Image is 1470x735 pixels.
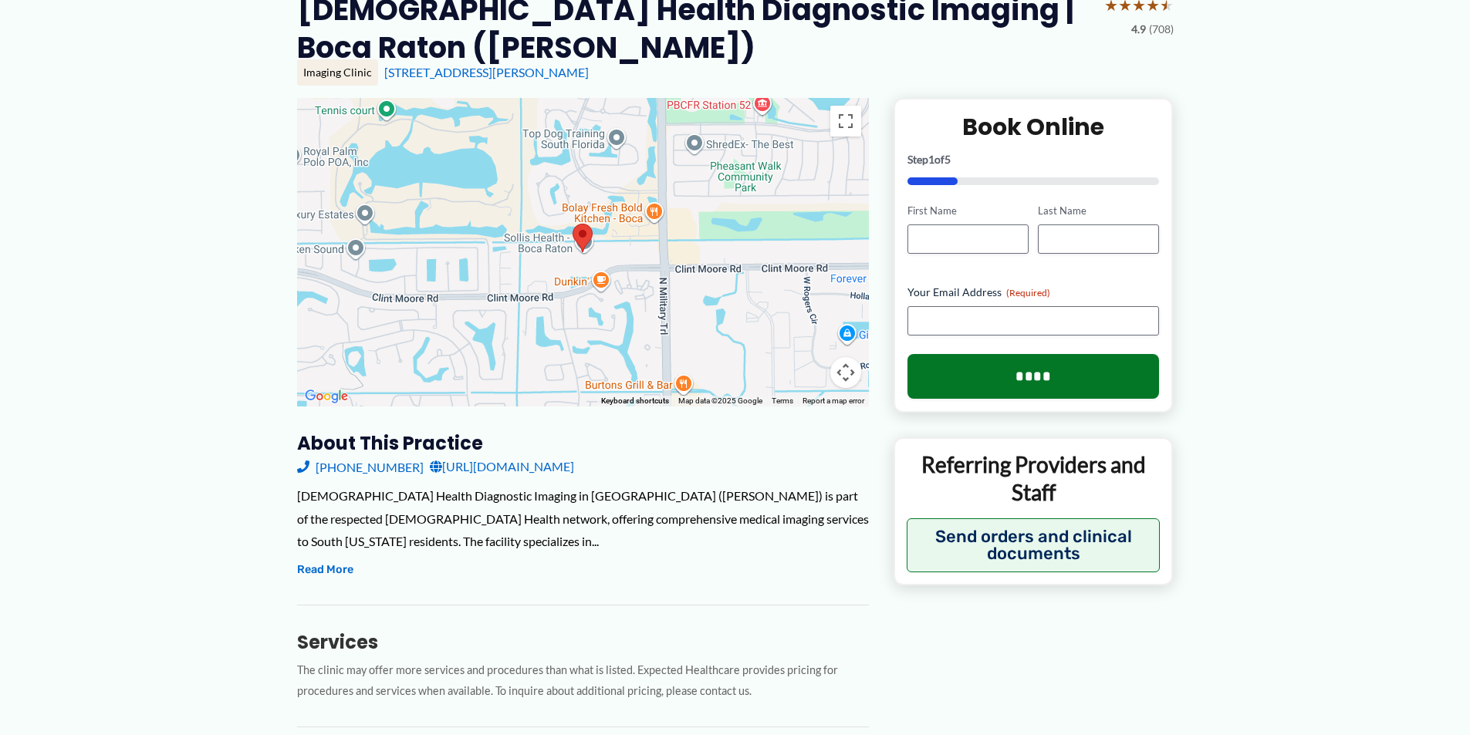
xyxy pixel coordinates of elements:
[928,153,934,166] span: 1
[907,450,1161,507] p: Referring Providers and Staff
[301,386,352,406] img: Google
[1006,287,1050,298] span: (Required)
[297,455,424,478] a: [PHONE_NUMBER]
[601,396,669,406] button: Keyboard shortcuts
[430,455,574,478] a: [URL][DOMAIN_NAME]
[907,204,1029,218] label: First Name
[297,660,869,702] p: The clinic may offer more services and procedures than what is listed. Expected Healthcare provid...
[1131,19,1146,39] span: 4.9
[384,65,589,79] a: [STREET_ADDRESS][PERSON_NAME]
[907,285,1160,300] label: Your Email Address
[907,518,1161,572] button: Send orders and clinical documents
[678,396,762,405] span: Map data ©2025 Google
[907,154,1160,165] p: Step of
[1038,204,1159,218] label: Last Name
[297,630,869,654] h3: Services
[297,484,869,553] div: [DEMOGRAPHIC_DATA] Health Diagnostic Imaging in [GEOGRAPHIC_DATA] ([PERSON_NAME]) is part of the ...
[803,396,864,405] a: Report a map error
[301,386,352,406] a: Open this area in Google Maps (opens a new window)
[830,357,861,388] button: Map camera controls
[772,396,793,405] a: Terms (opens in new tab)
[297,561,353,579] button: Read More
[297,59,378,86] div: Imaging Clinic
[907,112,1160,142] h2: Book Online
[945,153,951,166] span: 5
[830,106,861,137] button: Toggle fullscreen view
[1149,19,1174,39] span: (708)
[297,431,869,455] h3: About this practice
